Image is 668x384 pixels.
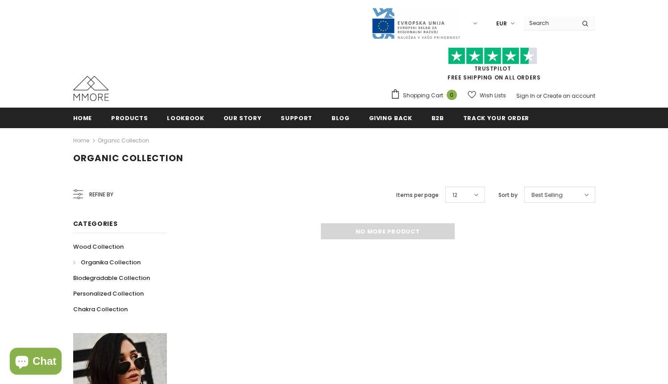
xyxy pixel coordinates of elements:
span: FREE SHIPPING ON ALL ORDERS [390,51,595,81]
a: Personalized Collection [73,286,144,301]
a: Biodegradable Collection [73,270,150,286]
a: Create an account [543,92,595,100]
span: Personalized Collection [73,289,144,298]
a: Giving back [369,108,412,128]
span: or [536,92,542,100]
a: B2B [432,108,444,128]
a: Javni Razpis [371,19,461,27]
span: Giving back [369,114,412,122]
a: Chakra Collection [73,301,128,317]
span: Wood Collection [73,242,124,251]
a: Track your order [463,108,529,128]
span: B2B [432,114,444,122]
a: Home [73,135,89,146]
span: Lookbook [167,114,204,122]
a: Sign In [516,92,535,100]
span: support [281,114,312,122]
span: Organic Collection [73,152,183,164]
span: Biodegradable Collection [73,274,150,282]
span: Our Story [224,114,262,122]
span: Home [73,114,92,122]
a: Products [111,108,148,128]
label: Items per page [396,191,439,200]
input: Search Site [524,17,575,29]
a: Shopping Cart 0 [390,89,461,102]
img: Javni Razpis [371,7,461,40]
span: Chakra Collection [73,305,128,313]
span: Categories [73,219,118,228]
span: Best Selling [531,191,563,200]
span: Refine by [89,190,113,200]
a: Wood Collection [73,239,124,255]
a: Organika Collection [73,255,141,270]
span: EUR [496,19,507,28]
span: Organika Collection [81,258,141,267]
span: Blog [332,114,350,122]
a: Our Story [224,108,262,128]
a: Organic Collection [98,137,149,144]
span: 0 [447,90,457,100]
label: Sort by [498,191,518,200]
span: Shopping Cart [403,91,443,100]
img: Trust Pilot Stars [448,47,537,65]
span: Products [111,114,148,122]
a: Trustpilot [474,65,511,72]
a: support [281,108,312,128]
span: Track your order [463,114,529,122]
span: Wish Lists [480,91,506,100]
a: Home [73,108,92,128]
a: Wish Lists [468,88,506,103]
a: Lookbook [167,108,204,128]
inbox-online-store-chat: Shopify online store chat [7,348,64,377]
span: 12 [452,191,457,200]
img: MMORE Cases [73,76,109,101]
a: Blog [332,108,350,128]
